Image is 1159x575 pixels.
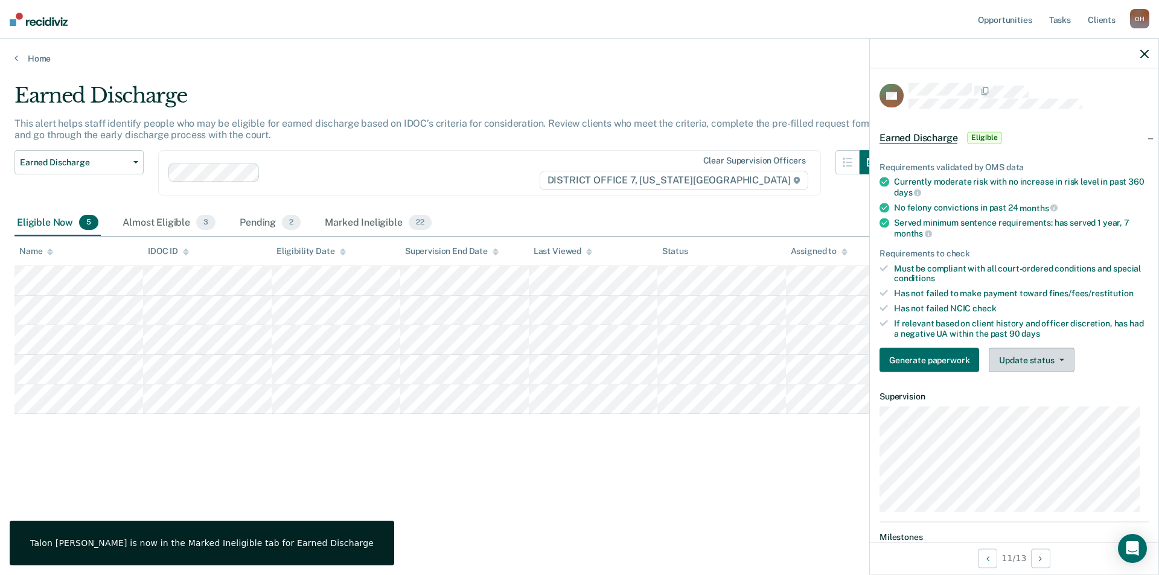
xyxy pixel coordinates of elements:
[534,246,592,256] div: Last Viewed
[196,215,216,230] span: 3
[894,188,921,197] span: days
[409,215,432,230] span: 22
[894,177,1149,197] div: Currently moderate risk with no increase in risk level in past 360
[10,13,68,26] img: Recidiviz
[880,248,1149,258] div: Requirements to check
[894,263,1149,284] div: Must be compliant with all court-ordered conditions and special
[14,83,884,118] div: Earned Discharge
[989,348,1074,372] button: Update status
[894,303,1149,314] div: Has not failed NCIC
[880,132,957,144] span: Earned Discharge
[14,210,101,237] div: Eligible Now
[1130,9,1149,28] div: O H
[880,532,1149,542] dt: Milestones
[791,246,848,256] div: Assigned to
[978,548,997,568] button: Previous Opportunity
[1118,534,1147,563] div: Open Intercom Messenger
[237,210,303,237] div: Pending
[14,118,875,141] p: This alert helps staff identify people who may be eligible for earned discharge based on IDOC’s c...
[967,132,1001,144] span: Eligible
[894,202,1149,213] div: No felony convictions in past 24
[1021,328,1039,338] span: days
[20,157,129,168] span: Earned Discharge
[703,156,806,166] div: Clear supervision officers
[894,318,1149,338] div: If relevant based on client history and officer discretion, has had a negative UA within the past 90
[1020,203,1058,212] span: months
[19,246,53,256] div: Name
[79,215,98,230] span: 5
[14,53,1145,64] a: Home
[870,542,1158,574] div: 11 / 13
[148,246,189,256] div: IDOC ID
[894,218,1149,238] div: Served minimum sentence requirements: has served 1 year, 7
[662,246,688,256] div: Status
[322,210,433,237] div: Marked Ineligible
[880,162,1149,172] div: Requirements validated by OMS data
[30,538,374,548] div: Talon [PERSON_NAME] is now in the Marked Ineligible tab for Earned Discharge
[972,303,996,313] span: check
[880,348,984,372] a: Navigate to form link
[880,348,979,372] button: Generate paperwork
[120,210,218,237] div: Almost Eligible
[894,229,932,238] span: months
[880,392,1149,402] dt: Supervision
[540,171,808,190] span: DISTRICT OFFICE 7, [US_STATE][GEOGRAPHIC_DATA]
[894,288,1149,299] div: Has not failed to make payment toward
[870,118,1158,157] div: Earned DischargeEligible
[282,215,301,230] span: 2
[1049,288,1134,298] span: fines/fees/restitution
[405,246,499,256] div: Supervision End Date
[276,246,346,256] div: Eligibility Date
[1031,548,1050,568] button: Next Opportunity
[894,273,935,283] span: conditions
